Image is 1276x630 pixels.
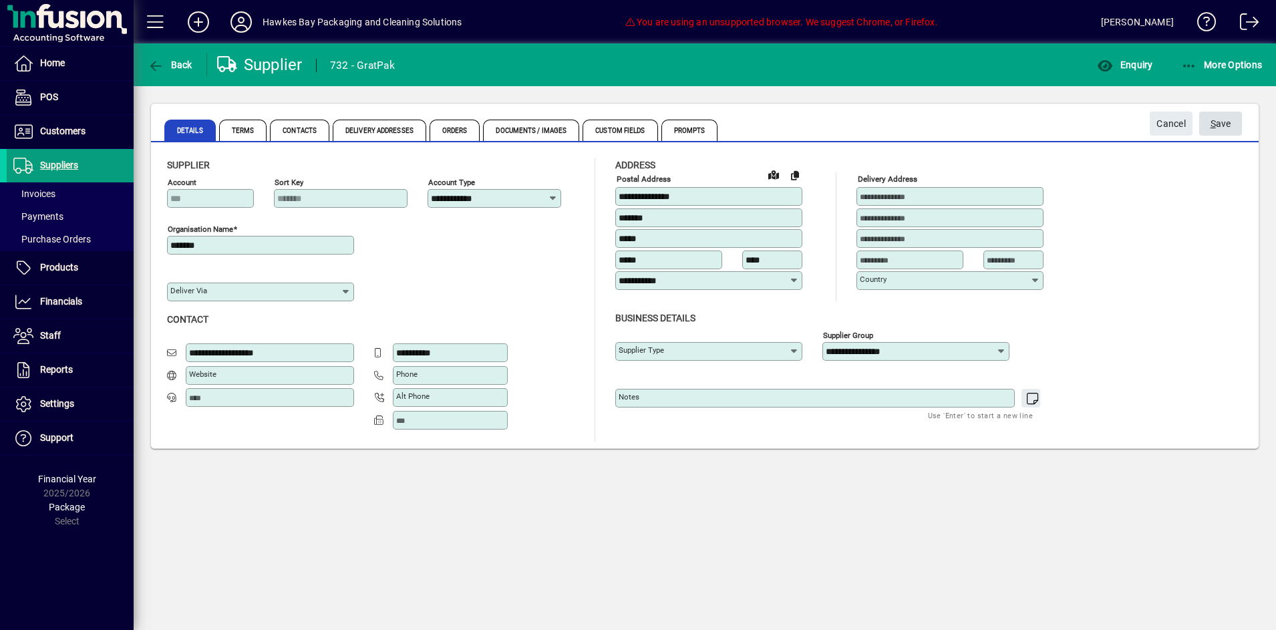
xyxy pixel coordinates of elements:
span: Delivery Addresses [333,120,426,141]
span: Suppliers [40,160,78,170]
span: Documents / Images [483,120,579,141]
a: Customers [7,115,134,148]
a: Home [7,47,134,80]
div: 732 - GratPak [330,55,395,76]
span: Cancel [1156,113,1186,135]
span: Support [40,432,73,443]
a: Staff [7,319,134,353]
span: Business details [615,313,695,323]
span: Invoices [13,188,55,199]
span: Reports [40,364,73,375]
mat-label: Website [189,369,216,379]
a: POS [7,81,134,114]
span: You are using an unsupported browser. We suggest Chrome, or Firefox. [625,17,937,27]
button: Back [144,53,196,77]
span: Details [164,120,216,141]
mat-label: Deliver via [170,286,207,295]
a: Products [7,251,134,285]
span: POS [40,92,58,102]
span: Financials [40,296,82,307]
div: Hawkes Bay Packaging and Cleaning Solutions [263,11,462,33]
span: Back [148,59,192,70]
mat-label: Sort key [275,178,303,187]
a: Payments [7,205,134,228]
button: Add [177,10,220,34]
mat-label: Account [168,178,196,187]
mat-label: Account Type [428,178,475,187]
span: ave [1211,113,1231,135]
span: Prompts [661,120,718,141]
span: More Options [1181,59,1263,70]
span: Settings [40,398,74,409]
span: Home [40,57,65,68]
span: Supplier [167,160,210,170]
span: Purchase Orders [13,234,91,245]
a: Invoices [7,182,134,205]
span: S [1211,118,1216,129]
a: View on map [763,164,784,185]
mat-label: Organisation name [168,224,233,234]
a: Reports [7,353,134,387]
span: Address [615,160,655,170]
span: Enquiry [1097,59,1152,70]
span: Custom Fields [583,120,657,141]
a: Logout [1230,3,1259,46]
button: Enquiry [1094,53,1156,77]
div: [PERSON_NAME] [1101,11,1174,33]
span: Terms [219,120,267,141]
div: Supplier [217,54,303,75]
mat-label: Country [860,275,887,284]
span: Staff [40,330,61,341]
span: Financial Year [38,474,96,484]
mat-label: Alt Phone [396,391,430,401]
app-page-header-button: Back [134,53,207,77]
a: Purchase Orders [7,228,134,251]
span: Customers [40,126,86,136]
button: Copy to Delivery address [784,164,806,186]
a: Knowledge Base [1187,3,1217,46]
mat-hint: Use 'Enter' to start a new line [928,408,1033,423]
mat-label: Supplier group [823,330,873,339]
span: Payments [13,211,63,222]
span: Products [40,262,78,273]
a: Settings [7,387,134,421]
button: Save [1199,112,1242,136]
a: Support [7,422,134,455]
mat-label: Supplier type [619,345,664,355]
a: Financials [7,285,134,319]
span: Contact [167,314,208,325]
mat-label: Phone [396,369,418,379]
button: Cancel [1150,112,1192,136]
span: Orders [430,120,480,141]
span: Contacts [270,120,329,141]
button: More Options [1178,53,1266,77]
button: Profile [220,10,263,34]
span: Package [49,502,85,512]
mat-label: Notes [619,392,639,402]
